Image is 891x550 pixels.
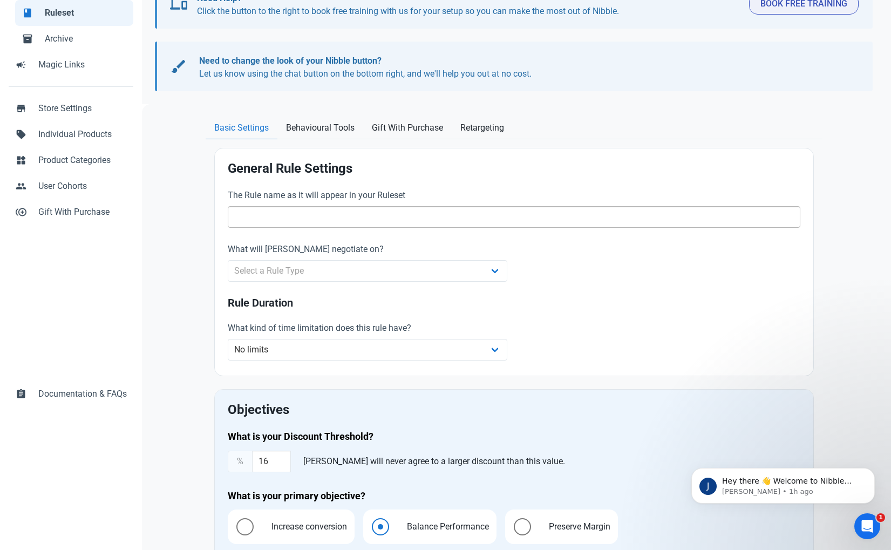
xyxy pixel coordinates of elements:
span: inventory_2 [22,32,33,43]
span: Gift With Purchase [372,121,443,134]
label: What kind of time limitation does this rule have? [228,322,508,335]
span: Balance Performance [396,520,494,533]
span: brush [170,58,187,75]
span: Preserve Margin [538,520,616,533]
span: Retargeting [460,121,504,134]
span: Individual Products [38,128,127,141]
a: inventory_2Archive [15,26,133,52]
b: Need to change the look of your Nibble button? [199,56,382,66]
a: assignmentDocumentation & FAQs [9,381,133,407]
h4: What is your primary objective? [228,490,800,503]
span: Product Categories [38,154,127,167]
span: Basic Settings [214,121,269,134]
h3: Rule Duration [228,297,800,309]
span: Gift With Purchase [38,206,127,219]
a: peopleUser Cohorts [9,173,133,199]
span: widgets [16,154,26,165]
span: campaign [16,58,26,69]
span: store [16,102,26,113]
div: [PERSON_NAME] will never agree to a larger discount than this value. [299,451,569,472]
span: Documentation & FAQs [38,388,127,400]
span: assignment [16,388,26,398]
a: sellIndividual Products [9,121,133,147]
h2: Objectives [228,403,800,417]
a: campaignMagic Links [9,52,133,78]
span: Magic Links [38,58,127,71]
span: control_point_duplicate [16,206,26,216]
p: Let us know using the chat button on the bottom right, and we'll help you out at no cost. [199,55,848,80]
label: What will [PERSON_NAME] negotiate on? [228,243,508,256]
h2: General Rule Settings [228,161,800,176]
label: The Rule name as it will appear in your Ruleset [228,189,800,202]
span: Behavioural Tools [286,121,355,134]
span: sell [16,128,26,139]
span: people [16,180,26,191]
span: User Cohorts [38,180,127,193]
span: Store Settings [38,102,127,115]
a: control_point_duplicateGift With Purchase [9,199,133,225]
span: Increase conversion [260,520,352,533]
h4: What is your Discount Threshold? [228,430,800,443]
span: book [22,6,33,17]
iframe: Intercom live chat [854,513,880,539]
a: storeStore Settings [9,96,133,121]
iframe: Intercom notifications message [675,445,891,521]
span: Archive [45,32,127,45]
span: 1 [876,513,885,522]
a: widgetsProduct Categories [9,147,133,173]
span: Ruleset [45,6,127,19]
